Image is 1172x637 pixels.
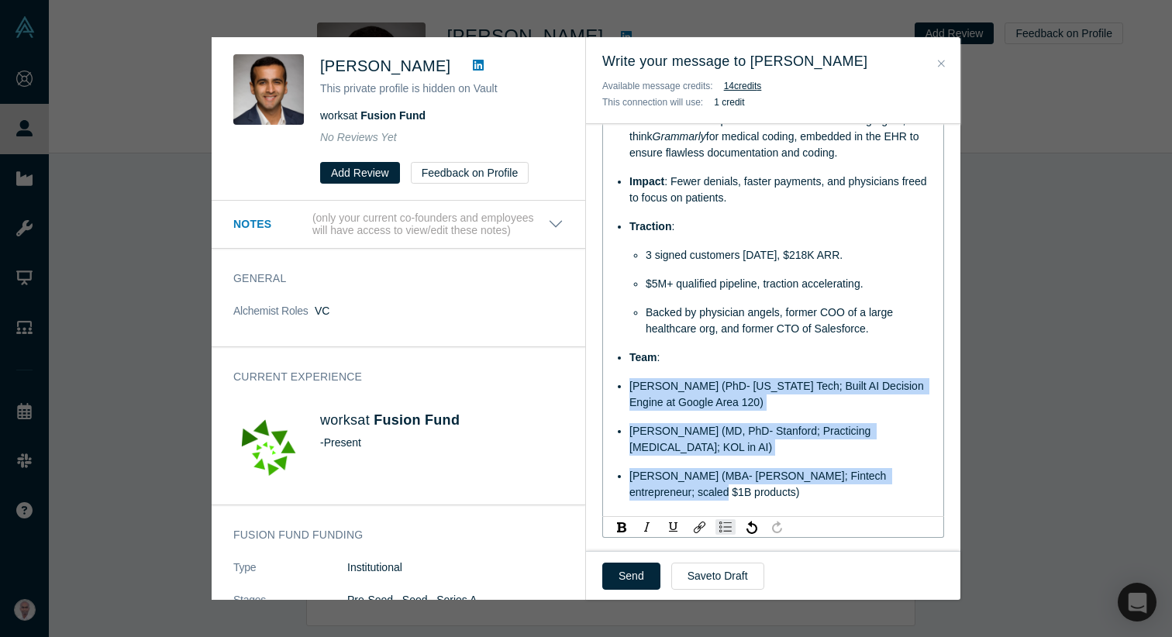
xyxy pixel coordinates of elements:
[657,351,660,363] span: :
[612,519,631,535] div: Bold
[233,212,564,238] button: Notes (only your current co-founders and employees will have access to view/edit these notes)
[233,216,309,232] h3: Notes
[347,560,564,576] dd: Institutional
[724,78,762,94] button: 14credits
[320,109,426,122] span: works at
[320,131,397,143] span: No Reviews Yet
[690,519,709,535] div: Link
[320,57,450,74] span: [PERSON_NAME]
[664,519,684,535] div: Underline
[646,277,863,290] span: $5M+ qualified pipeline, traction accelerating.
[320,81,564,97] p: This private profile is hidden on Vault
[233,560,347,592] dt: Type
[629,220,671,232] span: Traction
[320,162,400,184] button: Add Review
[742,519,761,535] div: Undo
[312,212,548,238] p: (only your current co-founders and employees will have access to view/edit these notes)
[233,54,304,125] img: Ivneet Bhullar's Profile Image
[629,351,657,363] span: Team
[646,249,843,261] span: 3 signed customers [DATE], $218K ARR.
[608,519,687,535] div: rdw-inline-control
[671,563,764,590] button: Saveto Draft
[602,97,703,108] span: This connection will use:
[233,412,304,483] img: Fusion Fund's Logo
[671,220,674,232] span: :
[602,51,944,72] h3: Write your message to [PERSON_NAME]
[233,270,542,287] h3: General
[629,130,922,159] span: for medical coding, embedded in the EHR to ensure flawless documentation and coding.
[320,412,564,429] h4: works at
[347,592,564,608] dd: Pre-Seed · Seed · Series A
[320,435,564,451] div: - Present
[374,412,460,428] a: Fusion Fund
[233,303,315,336] dt: Alchemist Roles
[360,109,426,122] a: Fusion Fund
[629,470,889,498] span: [PERSON_NAME] (MBA- [PERSON_NAME]; Fintech entrepreneur; scaled $1B products)
[637,519,657,535] div: Italic
[933,55,950,73] button: Close
[602,516,944,538] div: rdw-toolbar
[646,306,896,335] span: Backed by physician angels, former COO of a large healthcare org, and former CTO of Salesforce.
[629,175,664,188] span: Impact
[602,81,713,91] span: Available message credits:
[602,563,660,590] button: Send
[233,527,542,543] h3: Fusion Fund funding
[739,519,790,535] div: rdw-history-control
[653,130,706,143] span: Grammarly
[687,519,712,535] div: rdw-link-control
[233,592,347,625] dt: Stages
[712,519,739,535] div: rdw-list-control
[715,519,736,535] div: Unordered
[767,519,787,535] div: Redo
[629,425,874,453] span: [PERSON_NAME] (MD, PhD- Stanford; Practicing [MEDICAL_DATA]; KOL in AI)
[629,175,930,204] span: : Fewer denials, faster payments, and physicians freed to focus on patients.
[411,162,529,184] button: Feedback on Profile
[629,380,927,408] span: [PERSON_NAME] (PhD- [US_STATE] Tech; Built AI Decision Engine at Google Area 120)
[233,369,542,385] h3: Current Experience
[315,303,564,319] dd: VC
[714,97,744,108] b: 1 credit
